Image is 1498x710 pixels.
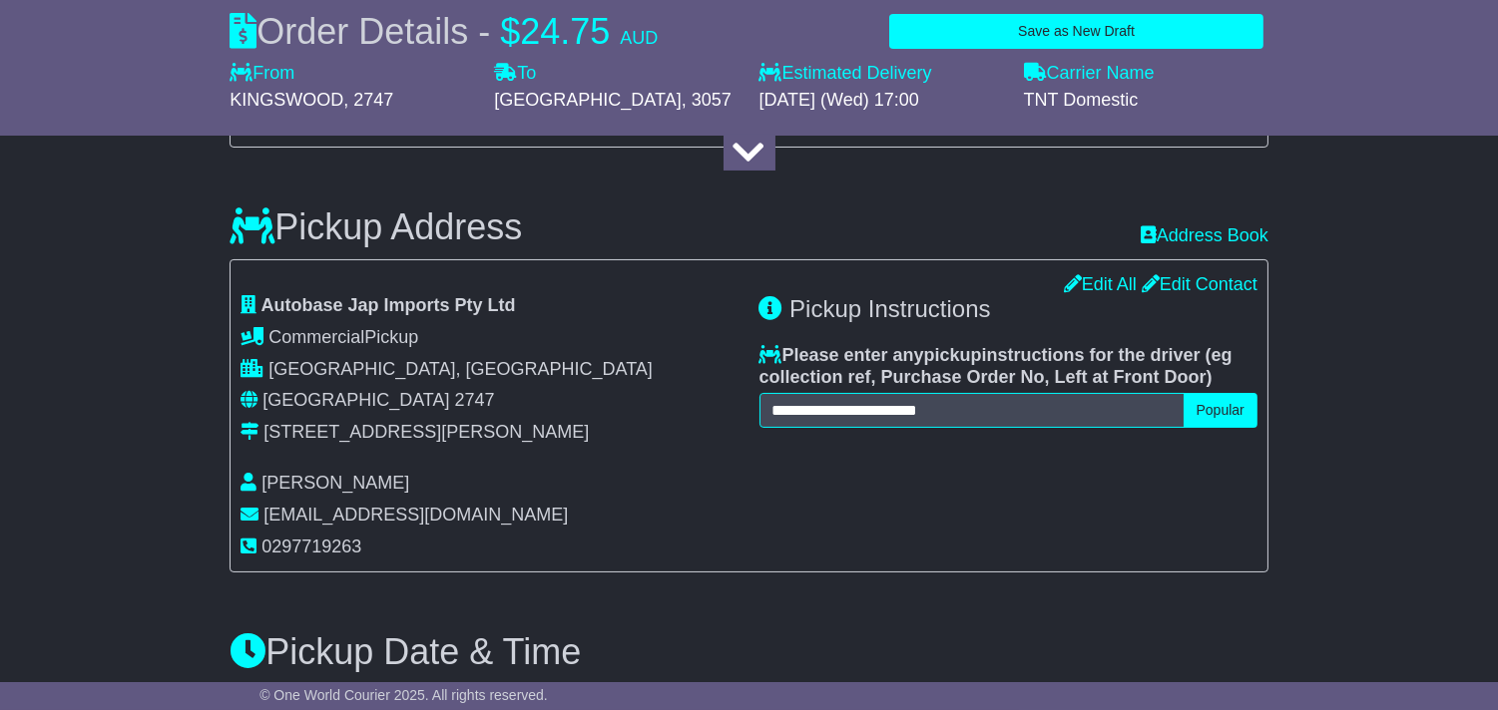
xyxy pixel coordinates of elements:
span: Commercial [268,327,364,347]
label: From [230,63,294,85]
button: Save as New Draft [889,14,1263,49]
span: 0297719263 [261,536,361,556]
span: [PERSON_NAME] [261,473,409,493]
span: Pickup Instructions [789,295,990,322]
span: [GEOGRAPHIC_DATA] [494,90,681,110]
span: 2747 [455,390,495,410]
h3: Pickup Date & Time [230,632,1268,672]
div: TNT Domestic [1024,90,1268,112]
a: Edit Contact [1142,274,1257,294]
div: [STREET_ADDRESS][PERSON_NAME] [263,422,589,444]
span: 24.75 [520,11,610,52]
span: KINGSWOOD [230,90,343,110]
span: [GEOGRAPHIC_DATA], [GEOGRAPHIC_DATA] [268,359,653,379]
a: Address Book [1141,225,1268,247]
label: To [494,63,536,85]
label: Carrier Name [1024,63,1155,85]
div: Order Details - [230,10,658,53]
span: $ [500,11,520,52]
label: Please enter any instructions for the driver ( ) [759,345,1257,388]
label: Estimated Delivery [758,63,1003,85]
span: © One World Courier 2025. All rights reserved. [259,687,548,703]
span: [GEOGRAPHIC_DATA] [262,390,449,410]
h3: Pickup Address [230,207,522,247]
span: Autobase Jap Imports Pty Ltd [261,295,516,315]
span: eg collection ref, Purchase Order No, Left at Front Door [759,345,1233,387]
a: Edit All [1064,274,1137,294]
button: Popular [1184,393,1257,428]
span: AUD [620,28,658,48]
span: [EMAIL_ADDRESS][DOMAIN_NAME] [263,505,568,525]
span: pickup [924,345,982,365]
span: , 2747 [343,90,393,110]
div: Pickup [241,327,739,349]
span: , 3057 [682,90,732,110]
div: [DATE] (Wed) 17:00 [758,90,1003,112]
